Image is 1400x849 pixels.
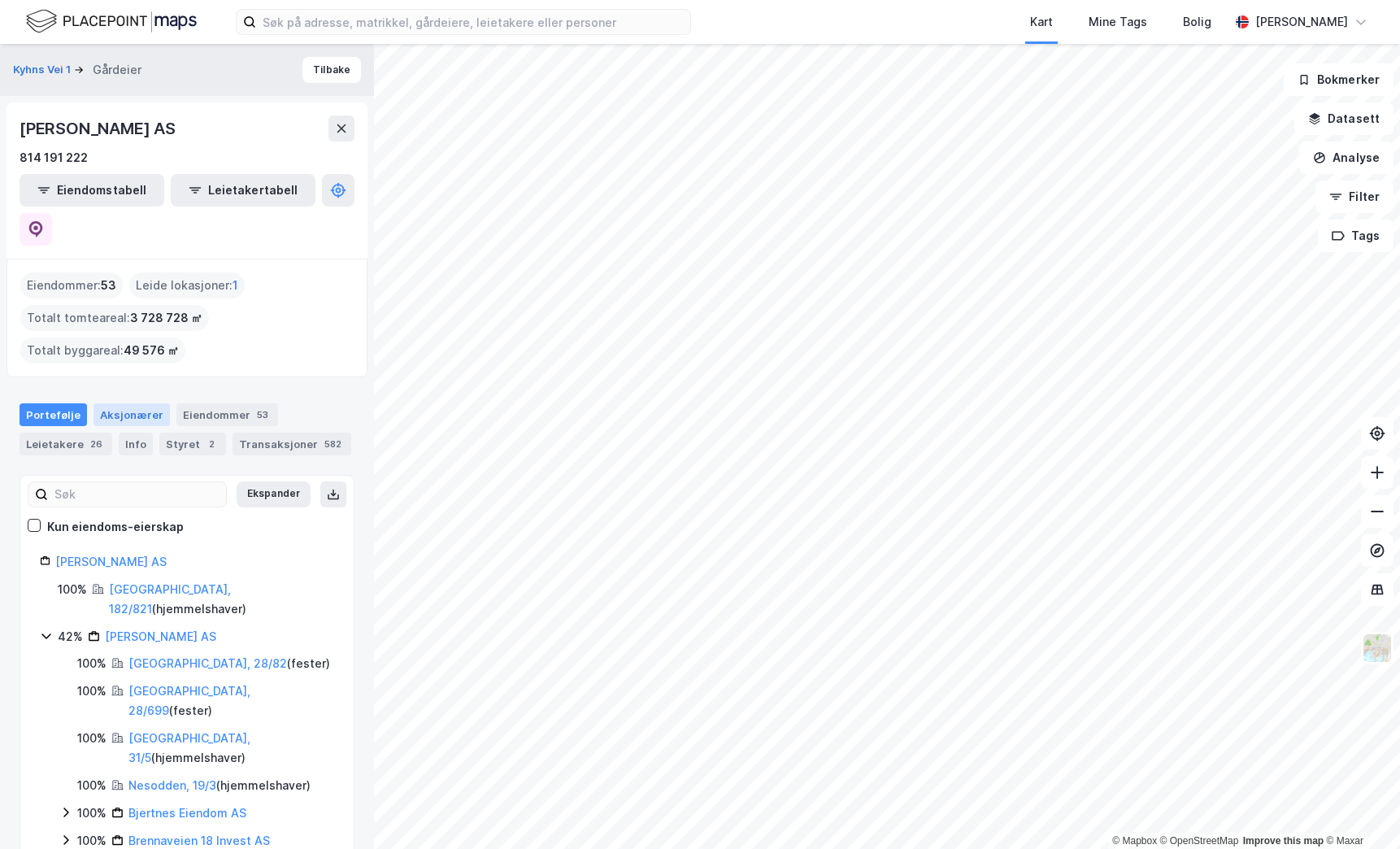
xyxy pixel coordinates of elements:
div: Totalt byggareal : [20,337,185,364]
a: [PERSON_NAME] AS [55,555,167,568]
span: 3 728 728 ㎡ [130,308,202,328]
div: Leietakere [20,433,112,455]
button: Tags [1318,220,1393,252]
div: ( fester ) [128,654,330,673]
div: 53 [254,407,272,423]
a: Bjertnes Eiendom AS [128,806,246,820]
div: [PERSON_NAME] [1255,12,1348,32]
div: Leide lokasjoner : [129,272,245,298]
iframe: Chat Widget [1319,771,1400,849]
div: Kart [1030,12,1053,32]
div: 26 [87,436,106,452]
a: [GEOGRAPHIC_DATA], 28/699 [128,684,250,717]
a: Nesodden, 19/3 [128,778,216,792]
div: ( hjemmelshaver ) [128,776,311,795]
button: Analyse [1299,141,1393,174]
div: 100% [77,729,107,748]
div: Bolig [1183,12,1211,32]
div: Mine Tags [1089,12,1147,32]
input: Søk på adresse, matrikkel, gårdeiere, leietakere eller personer [256,10,690,34]
button: Filter [1315,181,1393,213]
div: 100% [77,803,107,823]
input: Søk [48,482,226,507]
div: Totalt tomteareal : [20,305,209,331]
span: 1 [233,276,238,295]
a: [GEOGRAPHIC_DATA], 28/82 [128,656,287,670]
div: 100% [77,654,107,673]
button: Kyhns Vei 1 [13,62,74,78]
a: Brennaveien 18 Invest AS [128,834,270,847]
div: 2 [203,436,220,452]
div: 100% [58,580,87,599]
div: 100% [77,681,107,701]
div: Transaksjoner [233,433,351,455]
button: Tilbake [302,57,361,83]
img: logo.f888ab2527a4732fd821a326f86c7f29.svg [26,7,197,36]
div: 42% [58,627,83,647]
button: Bokmerker [1284,63,1393,96]
div: Eiendommer [176,403,278,426]
a: [GEOGRAPHIC_DATA], 182/821 [109,582,231,616]
span: 49 576 ㎡ [124,341,179,360]
div: Styret [159,433,226,455]
div: Portefølje [20,403,87,426]
div: Aksjonærer [93,403,170,426]
div: 582 [321,436,345,452]
button: Datasett [1294,102,1393,135]
a: [GEOGRAPHIC_DATA], 31/5 [128,731,250,764]
div: Kontrollprogram for chat [1319,771,1400,849]
div: 100% [77,776,107,795]
div: ( fester ) [128,681,334,721]
div: [PERSON_NAME] AS [20,115,179,141]
div: Kun eiendoms-eierskap [47,517,184,537]
div: 814 191 222 [20,148,88,168]
span: 53 [101,276,116,295]
a: Mapbox [1112,835,1157,847]
div: Eiendommer : [20,272,123,298]
img: Z [1362,633,1393,664]
div: ( hjemmelshaver ) [109,580,334,619]
a: Improve this map [1243,835,1324,847]
div: Gårdeier [93,60,141,80]
div: Info [119,433,153,455]
button: Ekspander [237,481,311,507]
button: Leietakertabell [171,174,315,207]
a: OpenStreetMap [1160,835,1239,847]
div: ( hjemmelshaver ) [128,729,334,768]
a: [PERSON_NAME] AS [105,629,216,643]
button: Eiendomstabell [20,174,164,207]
